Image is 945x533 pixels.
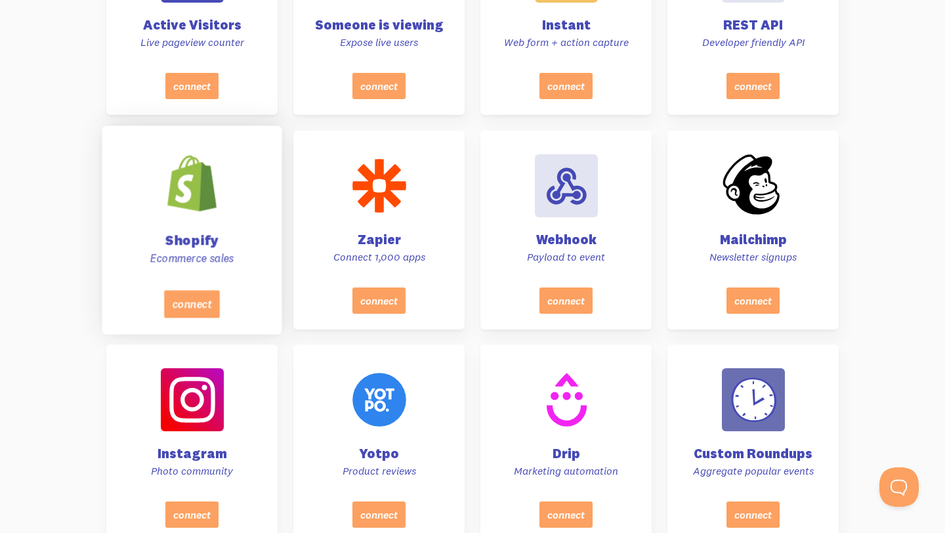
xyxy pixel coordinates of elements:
[352,73,406,99] button: connect
[352,501,406,528] button: connect
[683,35,823,49] p: Developer friendly API
[683,233,823,246] h4: Mailchimp
[667,131,839,330] a: Mailchimp Newsletter signups connect
[122,18,262,32] h4: Active Visitors
[496,464,636,478] p: Marketing automation
[879,467,919,507] iframe: Help Scout Beacon - Open
[496,233,636,246] h4: Webhook
[309,447,449,460] h4: Yotpo
[683,18,823,32] h4: REST API
[309,35,449,49] p: Expose live users
[726,501,780,528] button: connect
[539,73,593,99] button: connect
[496,18,636,32] h4: Instant
[726,287,780,313] button: connect
[726,73,780,99] button: connect
[683,447,823,460] h4: Custom Roundups
[496,250,636,264] p: Payload to event
[122,35,262,49] p: Live pageview counter
[165,501,219,528] button: connect
[164,290,220,318] button: connect
[102,125,282,334] a: Shopify Ecommerce sales connect
[352,287,406,313] button: connect
[683,250,823,264] p: Newsletter signups
[309,18,449,32] h4: Someone is viewing
[122,464,262,478] p: Photo community
[496,447,636,460] h4: Drip
[309,464,449,478] p: Product reviews
[309,250,449,264] p: Connect 1,000 apps
[496,35,636,49] p: Web form + action capture
[119,251,266,265] p: Ecommerce sales
[309,233,449,246] h4: Zapier
[119,233,266,247] h4: Shopify
[122,447,262,460] h4: Instagram
[683,464,823,478] p: Aggregate popular events
[539,287,593,313] button: connect
[539,501,593,528] button: connect
[293,131,465,330] a: Zapier Connect 1,000 apps connect
[165,73,219,99] button: connect
[480,131,652,330] a: Webhook Payload to event connect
